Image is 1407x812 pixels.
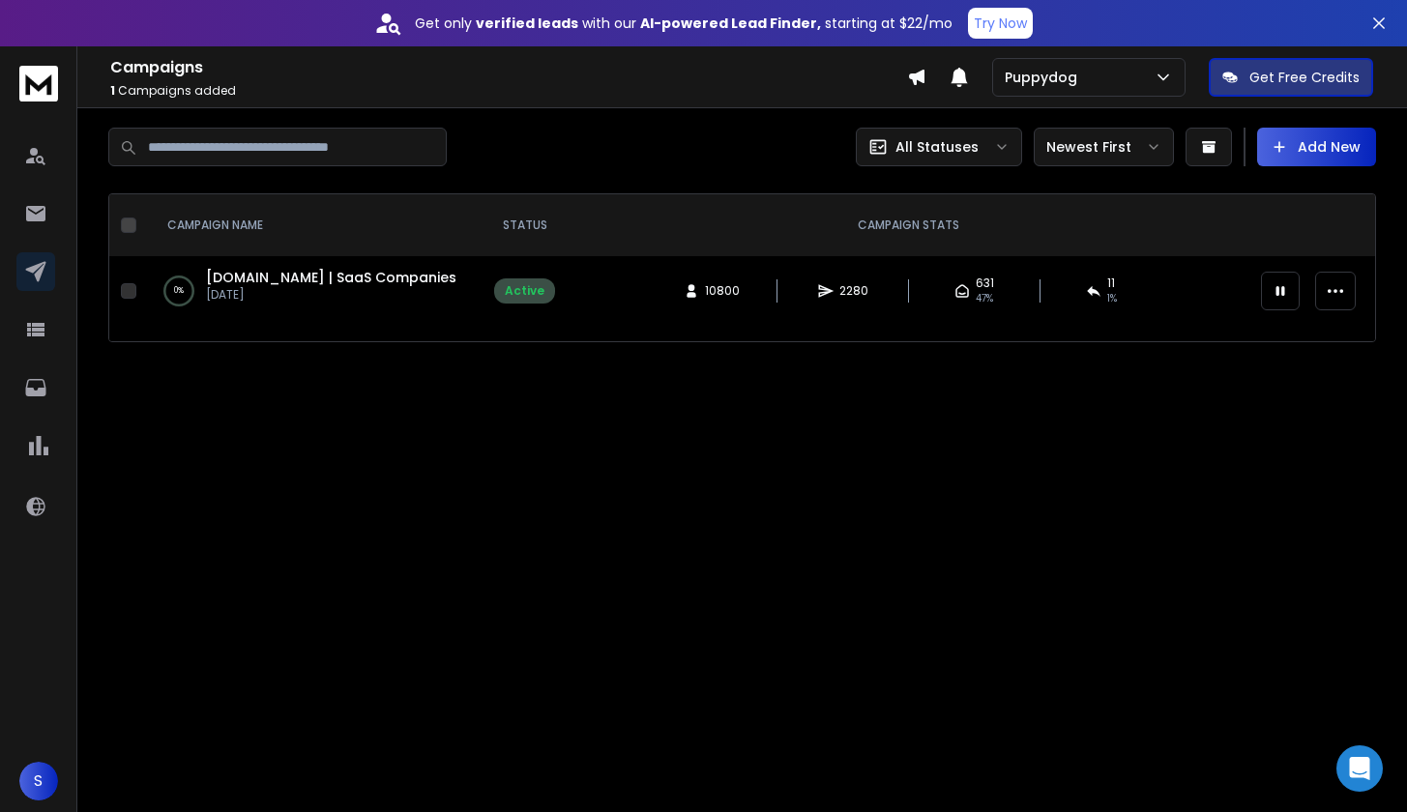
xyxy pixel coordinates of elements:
button: Add New [1257,128,1376,166]
button: S [19,762,58,800]
span: 10800 [705,283,740,299]
th: CAMPAIGN NAME [144,194,483,256]
p: Get only with our starting at $22/mo [415,14,953,33]
span: 1 [110,82,115,99]
button: Get Free Credits [1209,58,1373,97]
span: 631 [976,275,994,291]
div: Open Intercom Messenger [1336,745,1383,792]
button: Try Now [968,8,1033,39]
span: 11 [1107,275,1115,291]
p: 0 % [174,281,184,301]
img: logo [19,66,58,101]
button: Newest First [1034,128,1174,166]
span: 47 % [976,291,993,306]
strong: verified leads [476,14,578,33]
p: [DATE] [206,287,456,303]
th: STATUS [483,194,567,256]
th: CAMPAIGN STATS [567,194,1249,256]
p: Puppydog [1005,68,1085,87]
a: [DOMAIN_NAME] | SaaS Companies [206,268,456,287]
div: Active [505,283,544,299]
h1: Campaigns [110,56,907,79]
p: Campaigns added [110,83,907,99]
span: 1 % [1107,291,1117,306]
p: Try Now [974,14,1027,33]
td: 0%[DOMAIN_NAME] | SaaS Companies[DATE] [144,256,483,326]
span: 2280 [839,283,868,299]
p: All Statuses [895,137,979,157]
strong: AI-powered Lead Finder, [640,14,821,33]
p: Get Free Credits [1249,68,1360,87]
